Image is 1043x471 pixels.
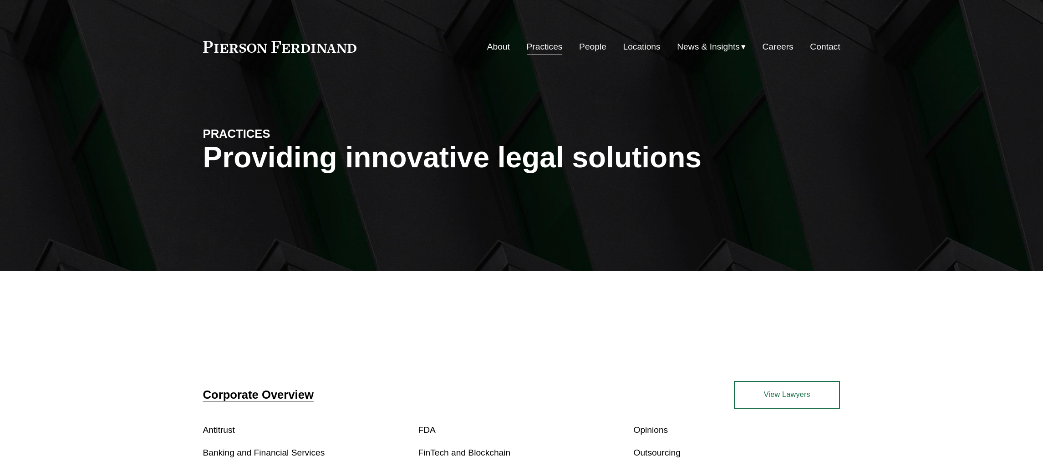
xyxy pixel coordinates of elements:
[810,38,840,55] a: Contact
[203,448,325,457] a: Banking and Financial Services
[203,425,235,435] a: Antitrust
[677,39,740,55] span: News & Insights
[203,141,840,174] h1: Providing innovative legal solutions
[633,425,668,435] a: Opinions
[633,448,680,457] a: Outsourcing
[49,314,91,326] button: Litigation
[677,38,746,55] a: folder dropdown
[623,38,660,55] a: Locations
[418,425,436,435] a: FDA
[487,38,510,55] a: About
[762,38,793,55] a: Careers
[734,381,840,408] a: View Lawyers
[527,38,563,55] a: Practices
[418,448,511,457] a: FinTech and Blockchain
[180,314,236,326] button: Employment
[93,314,178,326] button: Intellectual Property
[203,388,314,401] a: Corporate Overview
[579,38,606,55] a: People
[203,126,362,141] h4: PRACTICES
